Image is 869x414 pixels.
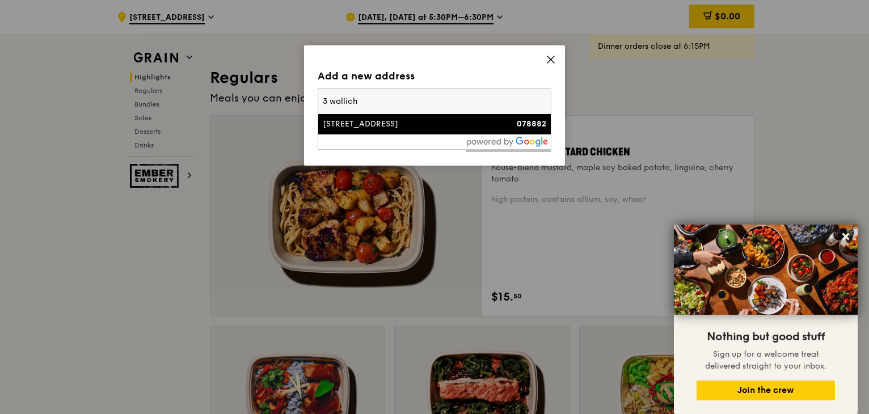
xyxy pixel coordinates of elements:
[318,68,551,84] div: Add a new address
[697,381,835,400] button: Join the crew
[707,330,825,344] span: Nothing but good stuff
[705,349,826,371] span: Sign up for a welcome treat delivered straight to your inbox.
[837,227,855,246] button: Close
[467,137,549,147] img: powered-by-google.60e8a832.png
[517,119,546,129] strong: 078882
[674,225,858,315] img: DSC07876-Edit02-Large.jpeg
[323,119,491,130] div: [STREET_ADDRESS]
